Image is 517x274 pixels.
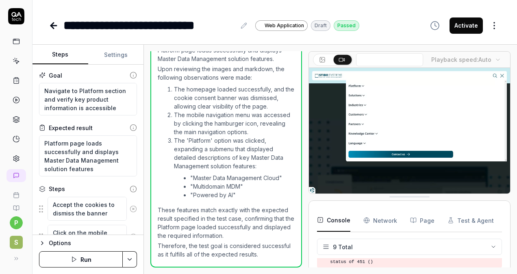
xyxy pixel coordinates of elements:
p: These features match exactly with the expected result specified in the test case, confirming that... [158,206,295,240]
p: Upon reviewing the images and markdown, the following observations were made: [158,65,295,82]
li: The 'Platform' option was clicked, expanding a submenu that displayed detailed descriptions of ke... [174,136,295,201]
div: Draft [311,20,330,31]
div: Goal [49,71,62,80]
button: Remove step [127,229,140,245]
button: p [10,216,23,229]
button: Steps [33,45,88,65]
a: New conversation [7,169,26,182]
div: Suggestions [39,196,137,221]
a: Web Application [255,20,308,31]
div: Playback speed: [431,55,491,64]
button: Options [39,238,137,248]
pre: Failed to load resource: the server responded with a status of 451 () [330,252,499,265]
span: S [10,236,23,249]
button: Activate [450,17,483,34]
div: Suggestions [39,224,137,249]
li: The mobile navigation menu was accessed by clicking the hamburger icon, revealing the main naviga... [174,111,295,136]
li: "Multidomain MDM" [190,182,295,191]
a: Book a call with us [3,185,29,198]
button: Remove step [127,201,140,217]
button: Network [363,209,397,232]
span: Web Application [265,22,304,29]
div: Passed [334,20,359,31]
a: Documentation [3,198,29,211]
div: Steps [49,185,65,193]
button: View version history [425,17,445,34]
li: "Powered by AI" [190,191,295,199]
button: Settings [88,45,144,65]
div: Options [49,238,137,248]
li: The homepage loaded successfully, and the cookie consent banner was dismissed, allowing clear vis... [174,85,295,111]
li: "Master Data Management Cloud" [190,174,295,182]
button: Console [317,209,350,232]
button: S [3,229,29,250]
button: Run [39,251,123,267]
button: Test & Agent [447,209,494,232]
div: Expected result [49,124,93,132]
p: Therefore, the test goal is considered successful as it fulfills all of the expected results. [158,241,295,259]
button: Page [410,209,434,232]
